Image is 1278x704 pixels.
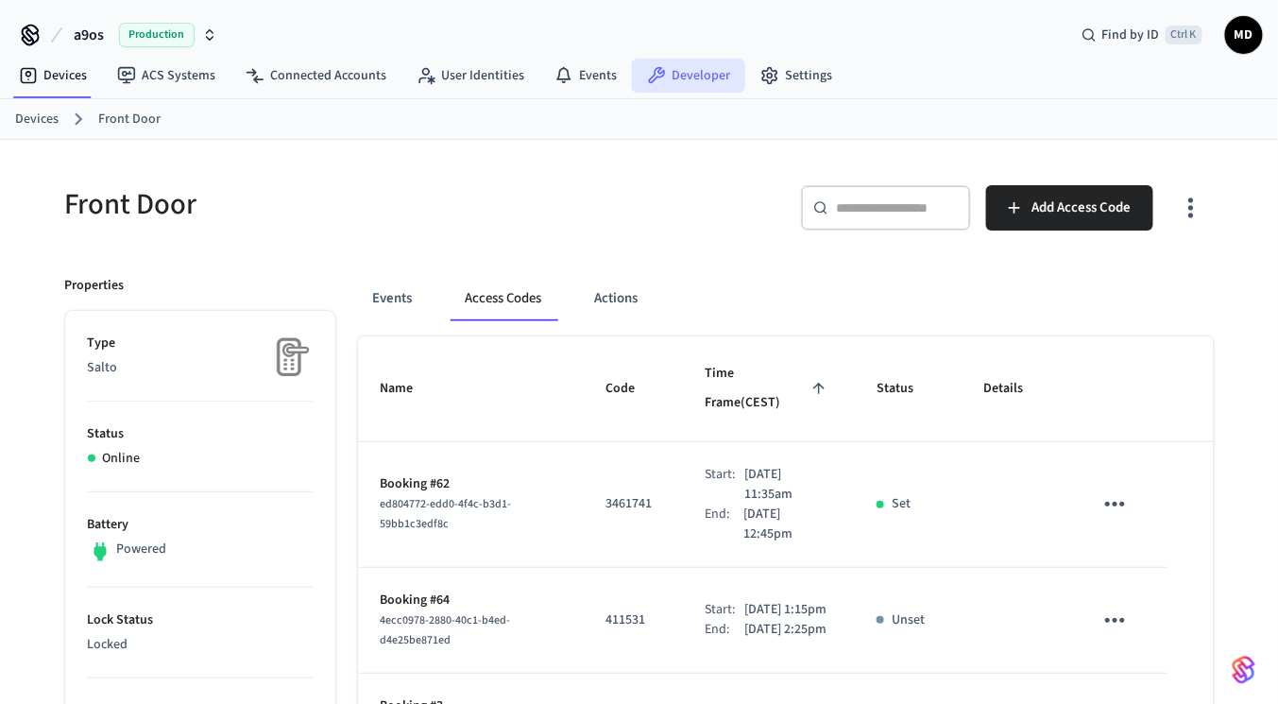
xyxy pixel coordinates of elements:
span: Status [877,374,938,404]
button: Access Codes [451,276,557,321]
a: ACS Systems [102,59,230,93]
span: a9os [74,24,104,46]
p: Locked [88,635,313,655]
span: ed804772-edd0-4f4c-b3d1-59bb1c3edf8c [381,496,512,532]
div: End: [705,620,744,640]
a: Devices [4,59,102,93]
button: MD [1225,16,1263,54]
p: Powered [116,540,166,559]
img: Placeholder Lock Image [265,334,313,381]
button: Actions [580,276,654,321]
div: End: [705,505,743,544]
p: Booking #64 [381,591,561,610]
span: Code [605,374,659,404]
p: Lock Status [88,610,313,630]
p: Set [892,494,911,514]
div: Find by IDCtrl K [1066,18,1218,52]
p: Salto [88,358,313,378]
p: [DATE] 2:25pm [744,620,826,640]
div: Start: [705,465,744,505]
a: Settings [745,59,847,93]
button: Add Access Code [986,185,1153,231]
p: 411531 [605,610,659,630]
a: Developer [632,59,745,93]
a: Front Door [98,110,161,129]
div: Start: [705,600,744,620]
p: Battery [88,515,313,535]
button: Events [358,276,428,321]
p: [DATE] 11:35am [744,465,831,505]
p: Properties [65,276,125,296]
p: Online [103,449,141,469]
a: User Identities [401,59,539,93]
span: MD [1227,18,1261,52]
h5: Front Door [65,185,628,224]
a: Devices [15,110,59,129]
img: SeamLogoGradient.69752ec5.svg [1233,655,1255,685]
span: Ctrl K [1166,26,1202,44]
div: ant example [358,276,1214,321]
span: 4ecc0978-2880-40c1-b4ed-d4e25be871ed [381,612,511,648]
span: Production [119,23,195,47]
span: Time Frame(CEST) [705,359,831,419]
p: Unset [892,610,925,630]
p: 3461741 [605,494,659,514]
p: Booking #62 [381,474,561,494]
a: Connected Accounts [230,59,401,93]
p: [DATE] 1:15pm [744,600,826,620]
span: Name [381,374,438,404]
span: Details [983,374,1048,404]
p: Type [88,334,313,353]
a: Events [539,59,632,93]
p: [DATE] 12:45pm [744,505,832,544]
span: Find by ID [1102,26,1160,44]
span: Add Access Code [1031,196,1131,220]
p: Status [88,424,313,444]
